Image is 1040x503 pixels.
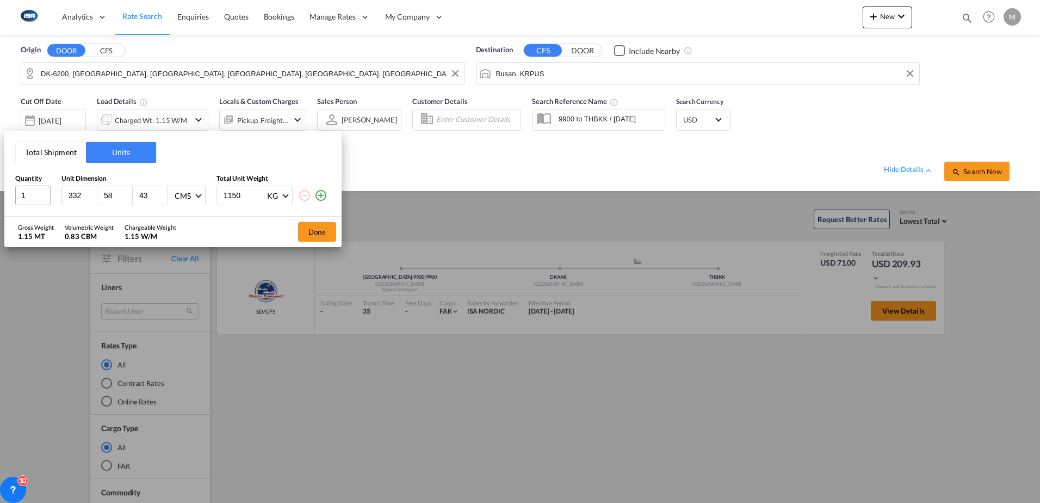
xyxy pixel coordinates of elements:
div: KG [267,191,278,200]
div: 0.83 CBM [65,231,114,241]
button: Done [298,222,336,242]
md-icon: icon-plus-circle-outline [314,189,327,202]
input: L [67,191,97,200]
div: Chargeable Weight [125,223,176,231]
button: Units [86,142,156,163]
div: 1.15 W/M [125,231,176,241]
div: 1.15 MT [18,231,54,241]
div: Quantity [15,174,51,183]
div: Total Unit Weight [216,174,331,183]
div: CMS [175,191,191,200]
div: Unit Dimension [61,174,206,183]
input: W [103,191,132,200]
md-icon: icon-minus-circle-outline [298,189,311,202]
div: Gross Weight [18,223,54,231]
div: Volumetric Weight [65,223,114,231]
button: Total Shipment [16,142,86,163]
input: H [138,191,168,200]
input: Qty [15,186,51,205]
input: Enter weight [222,186,266,205]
